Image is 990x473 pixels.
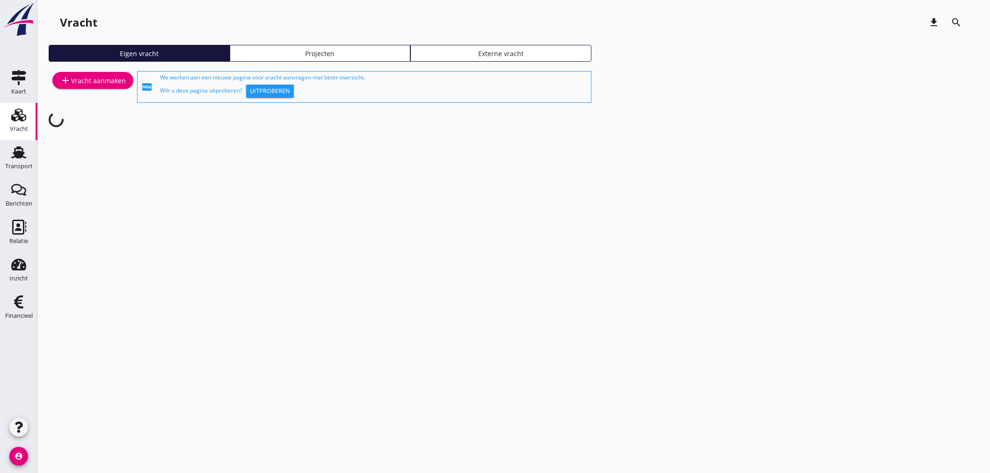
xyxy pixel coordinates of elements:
div: Inzicht [9,275,28,281]
img: logo-small.a267ee39.svg [2,2,36,37]
div: Berichten [6,201,32,207]
i: account_circle [9,447,28,466]
div: Relatie [9,238,28,244]
a: Projecten [230,45,411,62]
i: download [928,17,939,28]
a: Externe vracht [410,45,591,62]
div: Projecten [234,49,407,58]
i: search [951,17,962,28]
div: Externe vracht [415,49,587,58]
i: add [60,75,71,86]
div: We werken aan een nieuwe pagina voor vracht aanvragen met beter overzicht. Wilt u deze pagina uit... [160,73,587,100]
div: Kaart [11,88,26,94]
div: Financieel [5,313,33,319]
div: Transport [5,163,33,169]
div: Vracht [60,15,97,30]
a: Vracht aanmaken [52,72,133,89]
div: Vracht [10,126,28,132]
div: Uitproberen [250,86,290,96]
button: Uitproberen [246,85,294,98]
div: Eigen vracht [53,49,226,58]
i: fiber_new [141,81,153,93]
div: Vracht aanmaken [60,75,126,86]
a: Eigen vracht [49,45,230,62]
